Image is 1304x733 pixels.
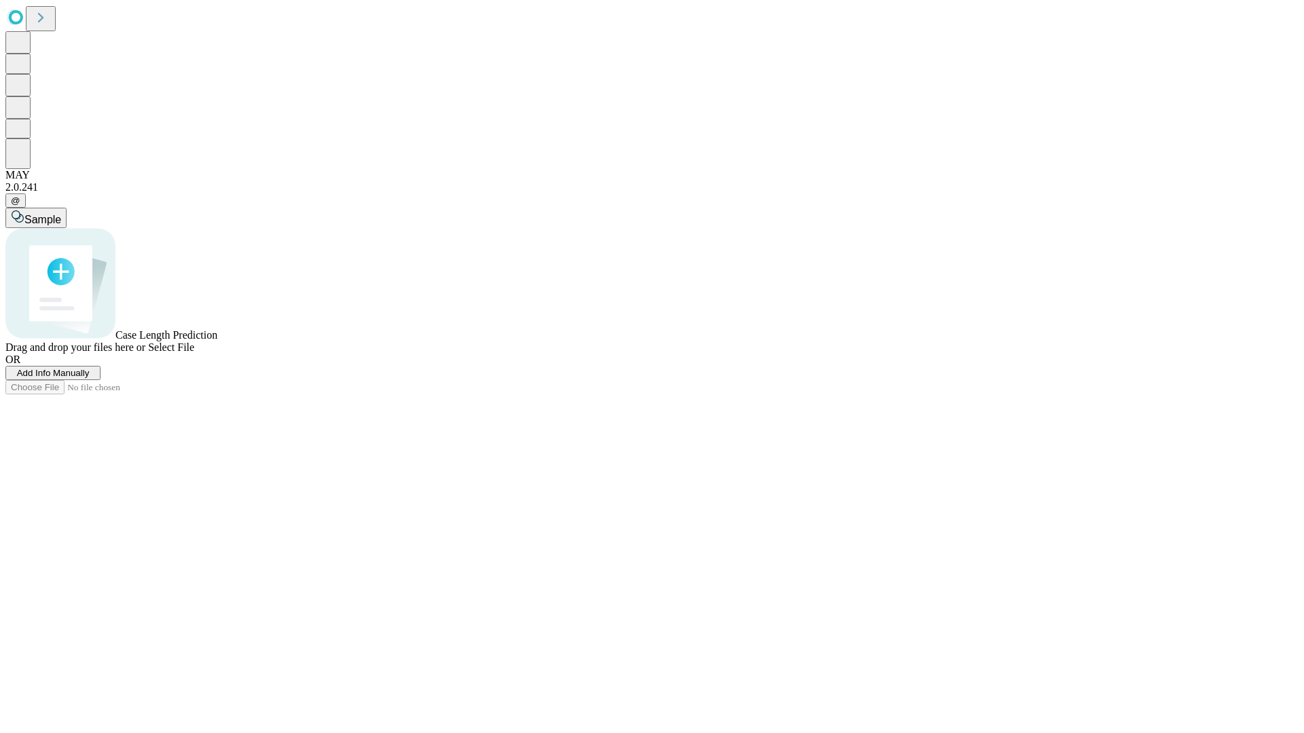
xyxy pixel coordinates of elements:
button: @ [5,193,26,208]
div: 2.0.241 [5,181,1299,193]
button: Sample [5,208,67,228]
span: OR [5,354,20,365]
div: MAY [5,169,1299,181]
span: Drag and drop your files here or [5,341,145,353]
span: Sample [24,214,61,225]
span: Select File [148,341,194,353]
button: Add Info Manually [5,366,101,380]
span: Add Info Manually [17,368,90,378]
span: Case Length Prediction [115,329,217,341]
span: @ [11,195,20,206]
